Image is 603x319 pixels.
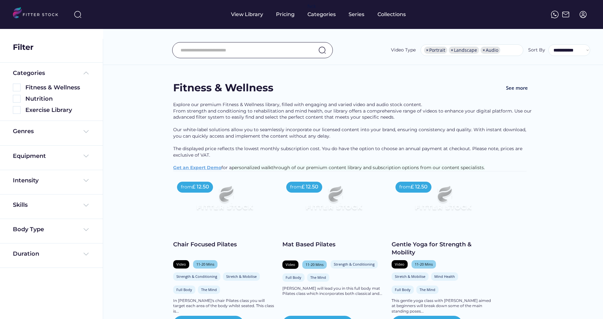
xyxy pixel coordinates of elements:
img: Frame%2079%20%281%29.svg [402,178,484,224]
div: 11-20 Mins [415,262,433,267]
img: search-normal%203.svg [74,11,82,18]
div: Series [349,11,365,18]
div: Explore our premium Fitness & Wellness library, filled with engaging and varied video and audio s... [173,102,533,171]
span: × [426,48,429,52]
div: Full Body [286,275,301,280]
div: Video [286,262,295,267]
div: The Mind [201,287,217,292]
iframe: chat widget [576,293,597,313]
div: 11-20 Mins [306,262,324,267]
div: In [PERSON_NAME]'s chair Pilates class you will target each area of the body whilst seated. This ... [173,298,276,314]
img: Frame%20%284%29.svg [82,250,90,258]
div: from [290,184,301,190]
div: Categories [13,69,45,77]
div: Exercise Library [25,106,90,114]
div: fvck [307,3,316,10]
div: Video [395,262,404,267]
div: Fitness & Wellness [173,81,273,95]
img: Frame%20%284%29.svg [82,226,90,233]
div: Full Body [176,287,192,292]
img: Frame%20%285%29.svg [82,69,90,77]
div: Sort By [528,47,545,53]
li: Portrait [424,47,447,54]
div: Body Type [13,225,44,233]
img: Frame%2079%20%281%29.svg [293,178,375,224]
div: from [181,184,192,190]
span: × [483,48,485,52]
div: The Mind [420,287,435,292]
div: View Library [231,11,263,18]
div: Strength & Conditioning [334,262,375,267]
img: Frame%20%284%29.svg [82,201,90,209]
img: Rectangle%205126.svg [13,95,21,103]
img: Frame%2079%20%281%29.svg [183,178,266,224]
span: personalized walkthrough of our premium content library and subscription options from our content... [232,165,485,170]
a: Get an Expert Demo [173,165,221,170]
div: Strength & Conditioning [176,274,217,279]
div: Intensity [13,177,39,185]
div: This gentle yoga class with [PERSON_NAME] aimed at beginners will break down some of the main sta... [392,298,494,314]
img: Frame%2051.svg [562,11,570,18]
li: Audio [481,47,500,54]
div: Video Type [391,47,416,53]
div: Gentle Yoga for Strength & Mobility [392,241,494,257]
div: [PERSON_NAME] will lead you in this full body mat Pilates class which incorporates both classical... [282,286,385,297]
img: Rectangle%205126.svg [13,84,21,91]
div: £ 12.50 [301,183,318,190]
li: Landscape [449,47,479,54]
div: £ 12.50 [411,183,428,190]
div: Video [176,262,186,267]
div: Full Body [395,287,411,292]
img: LOGO.svg [13,7,64,20]
div: Equipment [13,152,46,160]
img: Frame%20%284%29.svg [82,152,90,160]
img: search-normal.svg [318,46,326,54]
div: Chair Focused Pilates [173,241,276,249]
div: Collections [377,11,406,18]
div: The Mind [310,275,326,280]
img: Frame%20%284%29.svg [82,177,90,184]
div: Genres [13,127,34,135]
iframe: chat widget [566,264,598,294]
div: Stretch & Mobilise [226,274,257,279]
div: £ 12.50 [192,183,209,190]
img: Rectangle%205126.svg [13,106,21,114]
div: Mat Based Pilates [282,241,385,249]
div: Mind Health [434,274,455,279]
div: Filter [13,42,33,53]
img: Frame%20%284%29.svg [82,128,90,135]
div: Pricing [276,11,295,18]
div: Fitness & Wellness [25,84,90,92]
span: The displayed price reflects the lowest monthly subscription cost. You do have the option to choo... [173,146,524,158]
div: Categories [307,11,336,18]
div: Skills [13,201,29,209]
span: × [451,48,453,52]
div: Stretch & Mobilise [395,274,425,279]
div: Duration [13,250,39,258]
img: profile-circle.svg [579,11,587,18]
div: Nutrition [25,95,90,103]
button: See more [501,81,533,95]
img: meteor-icons_whatsapp%20%281%29.svg [551,11,559,18]
div: 11-20 Mins [196,262,214,267]
div: from [399,184,411,190]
